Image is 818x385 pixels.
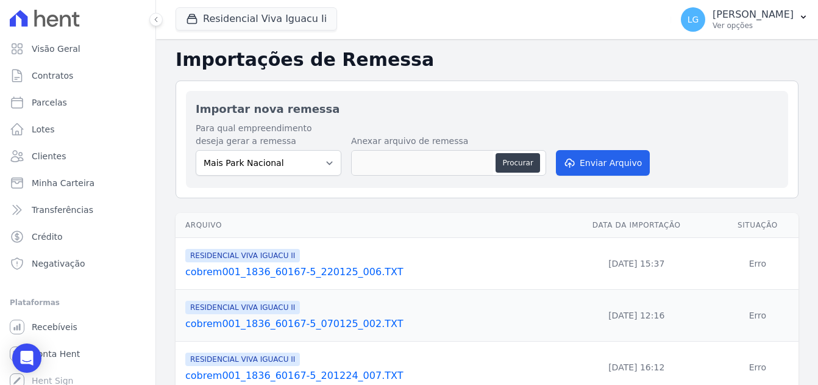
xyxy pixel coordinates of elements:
span: Visão Geral [32,43,80,55]
td: Erro [717,238,798,290]
a: Conta Hent [5,342,151,366]
span: RESIDENCIAL VIVA IGUACU II [185,301,300,314]
th: Arquivo [176,213,557,238]
a: Lotes [5,117,151,142]
a: Contratos [5,63,151,88]
span: Minha Carteira [32,177,94,189]
td: [DATE] 15:37 [557,238,717,290]
a: Minha Carteira [5,171,151,195]
a: Crédito [5,225,151,249]
span: Crédito [32,231,63,243]
span: Parcelas [32,96,67,109]
h2: Importações de Remessa [176,49,798,71]
a: Negativação [5,251,151,276]
p: Ver opções [713,21,794,31]
a: Transferências [5,198,151,222]
button: LG [PERSON_NAME] Ver opções [671,2,818,37]
span: RESIDENCIAL VIVA IGUACU II [185,249,300,262]
button: Procurar [496,153,539,173]
p: [PERSON_NAME] [713,9,794,21]
label: Para qual empreendimento deseja gerar a remessa [196,122,341,148]
span: RESIDENCIAL VIVA IGUACU II [185,353,300,366]
a: cobrem001_1836_60167-5_220125_006.TXT [185,265,552,279]
a: Parcelas [5,90,151,115]
label: Anexar arquivo de remessa [351,135,546,148]
span: Recebíveis [32,321,77,333]
th: Situação [717,213,798,238]
h2: Importar nova remessa [196,101,778,117]
div: Plataformas [10,295,146,310]
button: Enviar Arquivo [556,150,650,176]
span: Transferências [32,204,93,216]
th: Data da Importação [557,213,717,238]
span: Conta Hent [32,348,80,360]
span: Clientes [32,150,66,162]
span: LG [688,15,699,24]
span: Lotes [32,123,55,135]
a: cobrem001_1836_60167-5_070125_002.TXT [185,317,552,331]
td: Erro [717,290,798,342]
a: Recebíveis [5,315,151,339]
span: Negativação [32,257,85,270]
div: Open Intercom Messenger [12,344,41,373]
a: Visão Geral [5,37,151,61]
button: Residencial Viva Iguacu Ii [176,7,337,31]
a: cobrem001_1836_60167-5_201224_007.TXT [185,369,552,383]
span: Contratos [32,70,73,82]
td: [DATE] 12:16 [557,290,717,342]
a: Clientes [5,144,151,168]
